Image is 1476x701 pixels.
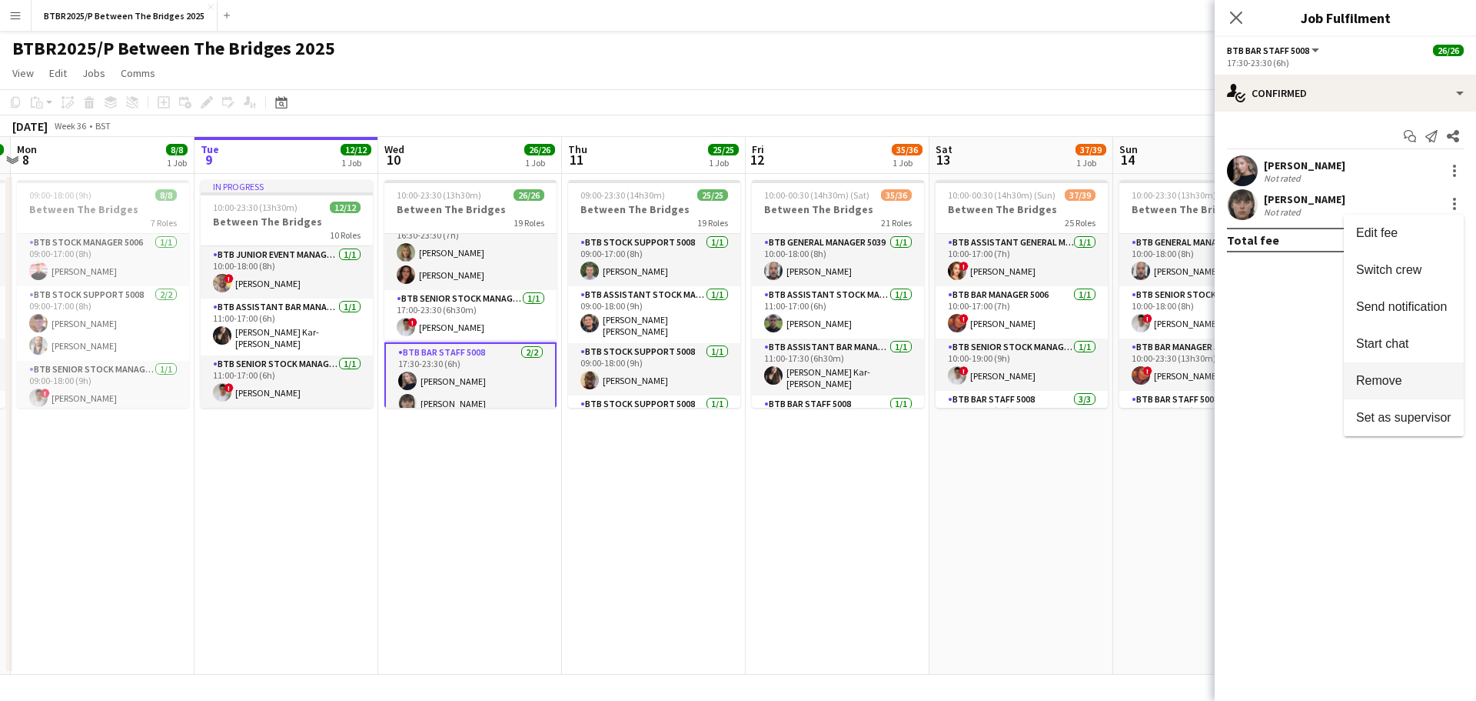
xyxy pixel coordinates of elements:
[1344,362,1464,399] button: Remove
[1356,300,1447,313] span: Send notification
[1356,411,1451,424] span: Set as supervisor
[1356,226,1398,239] span: Edit fee
[1344,215,1464,252] button: Edit fee
[1356,263,1421,276] span: Switch crew
[1356,337,1408,350] span: Start chat
[1344,325,1464,362] button: Start chat
[1344,399,1464,436] button: Set as supervisor
[1344,289,1464,325] button: Send notification
[1344,252,1464,289] button: Switch crew
[1356,374,1402,387] span: Remove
